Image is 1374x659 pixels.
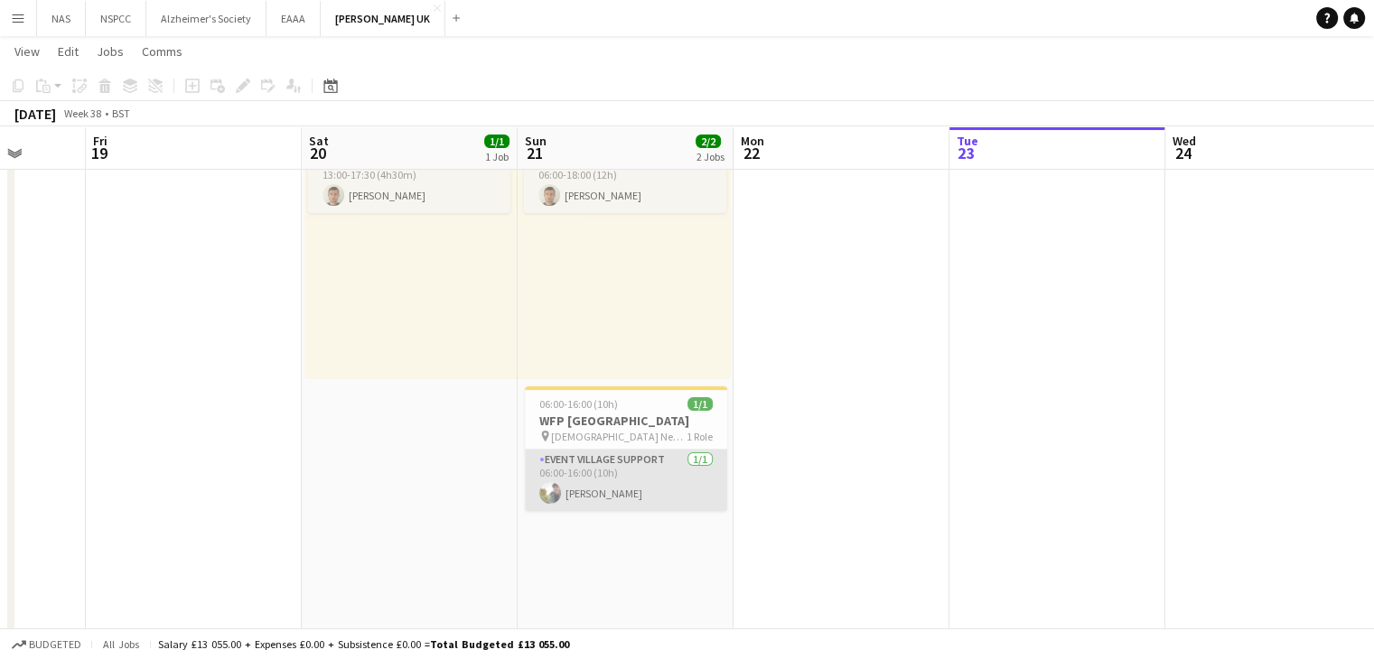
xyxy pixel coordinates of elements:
a: View [7,40,47,63]
app-card-role: Route Marker1/106:00-18:00 (12h)[PERSON_NAME] [524,152,726,213]
app-card-role: Route Marker1/113:00-17:30 (4h30m)[PERSON_NAME] [308,152,510,213]
div: BST [112,107,130,120]
div: [DATE] [14,105,56,123]
a: Comms [135,40,190,63]
span: Budgeted [29,638,81,651]
span: 21 [522,143,547,163]
span: Total Budgeted £13 055.00 [430,637,569,651]
span: View [14,43,40,60]
span: 22 [738,143,764,163]
a: Edit [51,40,86,63]
span: 23 [954,143,978,163]
button: NSPCC [86,1,146,36]
span: Sun [525,133,547,149]
button: Budgeted [9,635,84,654]
span: 1/1 [687,397,713,411]
span: 20 [306,143,329,163]
span: Edit [58,43,79,60]
h3: WFP [GEOGRAPHIC_DATA] [525,413,727,429]
span: 1/1 [484,135,509,148]
app-card-role: Event Village Support1/106:00-16:00 (10h)[PERSON_NAME] [525,450,727,511]
span: 24 [1170,143,1196,163]
app-job-card: 06:00-16:00 (10h)1/1WFP [GEOGRAPHIC_DATA] [DEMOGRAPHIC_DATA] Newsam1 RoleEvent Village Support1/1... [525,386,727,511]
button: NAS [37,1,86,36]
a: Jobs [89,40,131,63]
button: EAAA [266,1,321,36]
span: [DEMOGRAPHIC_DATA] Newsam [551,430,687,443]
span: All jobs [99,637,143,651]
div: Salary £13 055.00 + Expenses £0.00 + Subsistence £0.00 = [158,637,569,651]
span: Tue [957,133,978,149]
span: Wed [1173,133,1196,149]
span: 1 Role [687,430,713,443]
button: Alzheimer's Society [146,1,266,36]
div: 1 Job [485,150,509,163]
div: 2 Jobs [696,150,724,163]
span: Fri [93,133,107,149]
span: Week 38 [60,107,105,120]
button: [PERSON_NAME] UK [321,1,445,36]
span: Mon [741,133,764,149]
span: 19 [90,143,107,163]
span: 06:00-16:00 (10h) [539,397,618,411]
span: Comms [142,43,182,60]
span: Jobs [97,43,124,60]
span: Sat [309,133,329,149]
span: 2/2 [696,135,721,148]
